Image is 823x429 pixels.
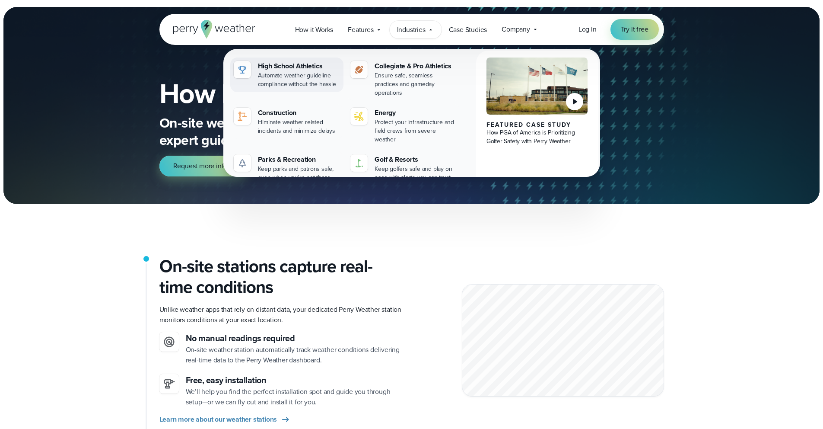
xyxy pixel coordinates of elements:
[621,24,648,35] span: Try it free
[159,114,505,149] p: On-site weather monitoring, automated alerts, and expert guidance— .
[375,154,457,165] div: Golf & Resorts
[258,154,340,165] div: Parks & Recreation
[258,108,340,118] div: Construction
[375,61,457,71] div: Collegiate & Pro Athletics
[186,332,405,345] h3: No manual readings required
[258,165,340,182] div: Keep parks and patrons safe, even when you're not there
[258,118,340,135] div: Eliminate weather related incidents and minimize delays
[486,128,588,146] div: How PGA of America is Prioritizing Golfer Safety with Perry Weather
[159,256,405,298] h2: On-site stations capture real-time conditions
[476,51,598,192] a: PGA of America, Frisco Campus Featured Case Study How PGA of America is Prioritizing Golfer Safet...
[230,151,344,186] a: Parks & Recreation Keep parks and patrons safe, even when you're not there
[186,345,405,365] p: On-site weather station automatically track weather conditions delivering real-time data to the P...
[354,158,364,168] img: golf-iconV2.svg
[347,104,461,147] a: Energy Protect your infrastructure and field crews from severe weather
[375,71,457,97] div: Ensure safe, seamless practices and gameday operations
[237,64,248,75] img: highschool-icon.svg
[354,111,364,122] img: energy-icon@2x-1.svg
[442,21,495,38] a: Case Studies
[230,104,344,139] a: Construction Eliminate weather related incidents and minimize delays
[375,118,457,144] div: Protect your infrastructure and field crews from severe weather
[159,304,405,325] p: Unlike weather apps that rely on distant data, your dedicated Perry Weather station monitors cond...
[578,24,597,34] span: Log in
[186,374,405,387] h3: Free, easy installation
[258,61,340,71] div: High School Athletics
[295,25,334,35] span: How it Works
[347,151,461,186] a: Golf & Resorts Keep golfers safe and play on pace with alerts you can trust
[375,165,457,182] div: Keep golfers safe and play on pace with alerts you can trust
[578,24,597,35] a: Log in
[354,64,364,75] img: proathletics-icon@2x-1.svg
[348,25,373,35] span: Features
[159,156,248,176] a: Request more info
[347,58,461,101] a: Collegiate & Pro Athletics Ensure safe, seamless practices and gameday operations
[159,80,534,107] h1: How Perry Weather Works
[375,108,457,118] div: Energy
[186,387,405,407] p: We’ll help you find the perfect installation spot and guide you through setup—or we can fly out a...
[237,158,248,168] img: parks-icon-grey.svg
[159,414,291,425] a: Learn more about our weather stations
[502,24,530,35] span: Company
[237,111,248,122] img: noun-crane-7630938-1@2x.svg
[258,71,340,89] div: Automate weather guideline compliance without the hassle
[449,25,487,35] span: Case Studies
[230,58,344,92] a: High School Athletics Automate weather guideline compliance without the hassle
[397,25,426,35] span: Industries
[486,122,588,128] div: Featured Case Study
[173,161,228,171] span: Request more info
[288,21,341,38] a: How it Works
[486,58,588,115] img: PGA of America, Frisco Campus
[159,414,277,425] span: Learn more about our weather stations
[610,19,659,40] a: Try it free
